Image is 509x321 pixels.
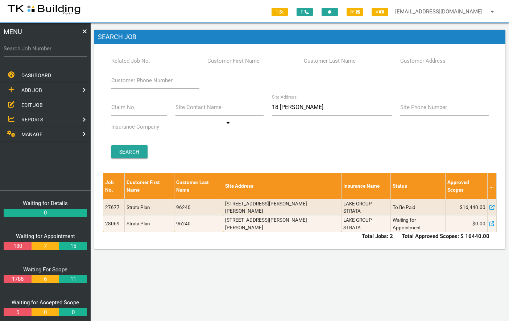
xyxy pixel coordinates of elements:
[21,132,42,137] span: MANAGE
[111,76,173,85] label: Customer Phone Number
[207,57,260,65] label: Customer First Name
[446,173,488,199] th: Approved Scopes
[111,57,150,65] label: Related Job No.
[342,173,391,199] th: Insurance Name
[272,8,288,16] span: 1
[23,200,68,207] a: Waiting for Details
[4,27,22,37] span: MENU
[223,173,342,199] th: Site Address
[4,209,87,217] a: 0
[174,199,223,216] td: 96240
[103,199,125,216] td: 27677
[223,216,342,232] td: [STREET_ADDRESS][PERSON_NAME][PERSON_NAME]
[111,103,136,112] label: Claim No.
[94,30,505,44] h1: Search Job
[272,94,297,100] label: Site Address
[21,72,51,78] span: DASHBOARD
[372,8,388,16] span: 4
[21,87,42,93] span: ADD JOB
[342,216,391,232] td: LAKE GROUP STRATA
[59,308,87,317] a: 0
[304,57,356,65] label: Customer Last Name
[12,299,79,306] a: Waiting for Accepted Scope
[391,199,446,216] td: To Be Paid
[103,173,125,199] th: Job No.
[32,308,59,317] a: 0
[297,8,313,16] span: 0
[402,233,489,239] b: Total Approved Scopes: $ 16440.00
[347,8,363,16] span: 26
[103,216,125,232] td: 28069
[400,103,447,112] label: Site Phone Number
[21,117,43,122] span: REPORTS
[488,173,497,199] th: ...
[23,266,67,273] a: Waiting For Scope
[342,199,391,216] td: LAKE GROUP STRATA
[111,145,148,158] input: Search
[174,173,223,199] th: Customer Last Name
[125,173,174,199] th: Customer First Name
[125,216,174,232] td: Strata Plan
[4,242,31,250] a: 180
[125,199,174,216] td: Strata Plan
[4,308,31,317] a: 5
[21,102,43,108] span: EDIT JOB
[174,216,223,232] td: 96240
[362,233,393,239] b: Total Jobs: 2
[59,275,87,283] a: 11
[460,204,485,211] span: $16,440.00
[16,233,75,239] a: Waiting for Appointment
[4,45,87,53] label: Search Job Number
[472,220,485,227] span: $0.00
[32,275,59,283] a: 6
[4,275,31,283] a: 1786
[175,103,222,112] label: Site Contact Name
[400,57,446,65] label: Customer Address
[391,216,446,232] td: Waiting for Appointment
[223,199,342,216] td: [STREET_ADDRESS][PERSON_NAME][PERSON_NAME]
[7,4,81,15] img: s3file
[391,173,446,199] th: Status
[59,242,87,250] a: 15
[32,242,59,250] a: 7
